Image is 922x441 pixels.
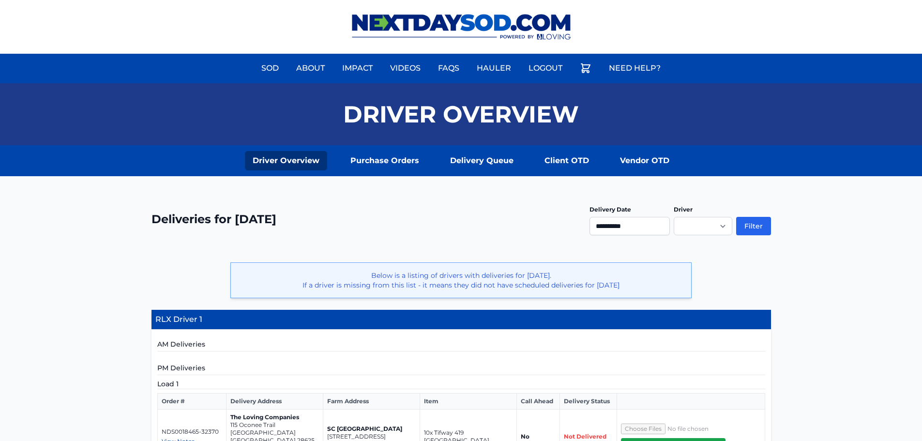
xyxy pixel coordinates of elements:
th: Order # [157,394,227,410]
a: Driver Overview [245,151,327,170]
h5: AM Deliveries [157,339,765,351]
p: SC [GEOGRAPHIC_DATA] [327,425,416,433]
a: Impact [336,57,378,80]
a: Delivery Queue [442,151,521,170]
h4: RLX Driver 1 [151,310,771,330]
strong: No [521,433,529,440]
th: Delivery Status [559,394,617,410]
p: NDS0018465-32370 [162,428,223,436]
p: Below is a listing of drivers with deliveries for [DATE]. If a driver is missing from this list -... [239,271,683,290]
th: Call Ahead [517,394,560,410]
th: Farm Address [323,394,420,410]
th: Item [420,394,517,410]
a: FAQs [432,57,465,80]
h2: Deliveries for [DATE] [151,212,276,227]
label: Driver [674,206,693,213]
span: Not Delivered [564,433,606,440]
p: 115 Oconee Trail [230,421,319,429]
a: Hauler [471,57,517,80]
a: Logout [523,57,568,80]
button: Filter [736,217,771,235]
th: Delivery Address [227,394,323,410]
a: Vendor OTD [612,151,677,170]
a: Videos [384,57,426,80]
h5: Load 1 [157,379,765,389]
a: Need Help? [603,57,666,80]
h5: PM Deliveries [157,363,765,375]
p: [STREET_ADDRESS] [327,433,416,441]
a: About [290,57,331,80]
a: Purchase Orders [343,151,427,170]
a: Sod [256,57,285,80]
p: The Loving Companies [230,413,319,421]
label: Delivery Date [589,206,631,213]
a: Client OTD [537,151,597,170]
h1: Driver Overview [343,103,579,126]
